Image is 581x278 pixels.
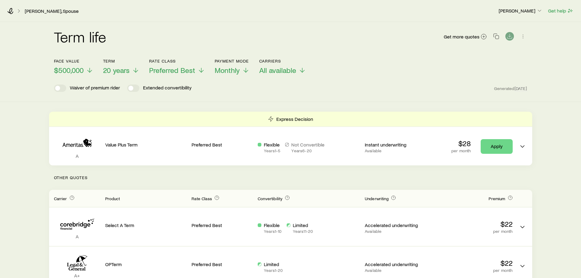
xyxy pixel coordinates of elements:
[259,59,306,63] p: Carriers
[103,59,139,75] button: Term20 years
[365,196,389,201] span: Underwriting
[365,261,426,267] p: Accelerated underwriting
[105,261,187,267] p: OPTerm
[548,7,574,14] button: Get help
[24,8,79,14] a: [PERSON_NAME], Spouse
[149,66,195,74] span: Preferred Best
[54,59,93,75] button: Face value$500,000
[365,229,426,234] p: Available
[276,116,313,122] p: Express Decision
[54,196,67,201] span: Carrier
[451,148,471,153] p: per month
[264,222,282,228] p: Flexible
[192,196,212,201] span: Rate Class
[258,196,282,201] span: Convertibility
[451,139,471,148] p: $28
[105,142,187,148] p: Value Plus Term
[54,59,93,63] p: Face value
[444,34,479,39] span: Get more quotes
[192,261,253,267] p: Preferred Best
[293,222,313,228] p: Limited
[259,59,306,75] button: CarriersAll available
[215,59,249,63] p: Payment Mode
[431,259,513,267] p: $22
[443,33,487,40] a: Get more quotes
[365,148,426,153] p: Available
[105,196,120,201] span: Product
[365,222,426,228] p: Accelerated underwriting
[215,59,249,75] button: Payment ModeMonthly
[431,220,513,228] p: $22
[498,7,543,15] button: [PERSON_NAME]
[149,59,205,63] p: Rate Class
[291,148,325,153] p: Years 6 - 20
[365,142,426,148] p: Instant underwriting
[264,229,282,234] p: Years 1 - 10
[105,222,187,228] p: Select A Term
[515,86,527,91] span: [DATE]
[143,85,192,92] p: Extended convertibility
[215,66,240,74] span: Monthly
[481,139,513,154] a: Apply
[54,29,106,44] h2: Term life
[49,165,532,190] p: Other Quotes
[431,229,513,234] p: per month
[149,59,205,75] button: Rate ClassPreferred Best
[192,142,253,148] p: Preferred Best
[264,148,280,153] p: Years 1 - 5
[70,85,120,92] p: Waiver of premium rider
[103,66,130,74] span: 20 years
[264,261,283,267] p: Limited
[103,59,139,63] p: Term
[291,142,325,148] p: Not Convertible
[293,229,313,234] p: Years 11 - 20
[489,196,505,201] span: Premium
[54,233,100,240] p: A
[494,86,527,91] span: Generated
[54,66,84,74] span: $500,000
[505,34,514,40] a: Download CSV
[264,268,283,273] p: Years 1 - 20
[365,268,426,273] p: Available
[54,153,100,159] p: A
[499,8,543,14] p: [PERSON_NAME]
[264,142,280,148] p: Flexible
[259,66,296,74] span: All available
[49,112,532,165] div: Term quotes
[192,222,253,228] p: Preferred Best
[431,268,513,273] p: per month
